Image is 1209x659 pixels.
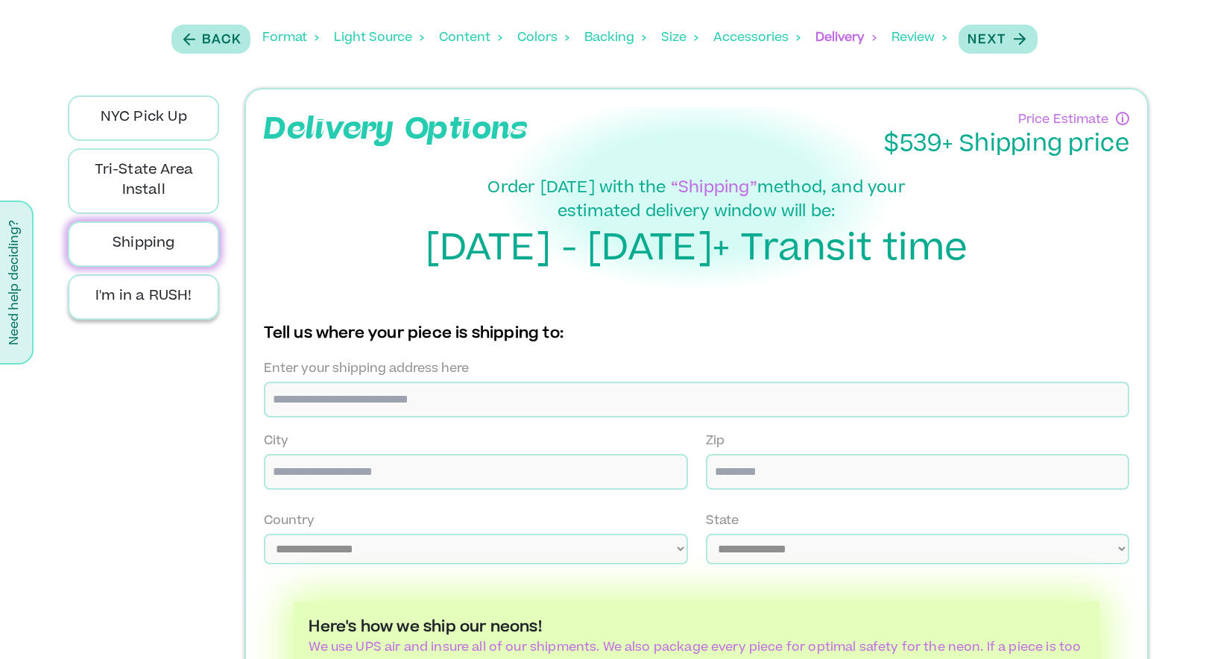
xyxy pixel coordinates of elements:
[81,108,206,128] p: NYC Pick Up
[81,287,206,307] p: I'm in a RUSH!
[706,432,725,450] label: Zip
[713,15,801,61] div: Accessories
[446,177,947,224] p: Order [DATE] with the method, and your estimated delivery window will be:
[1134,587,1209,659] iframe: Chat Widget
[706,129,1129,163] p: $ 539 + Shipping price
[264,432,288,450] label: City
[264,107,687,152] p: Delivery Options
[671,177,757,201] span: “Shipping”
[81,234,206,254] p: Shipping
[171,25,250,54] button: Back
[81,161,206,201] p: Tri-State Area Install
[202,31,242,49] p: Back
[815,15,877,61] div: Delivery
[517,15,569,61] div: Colors
[584,15,646,61] div: Backing
[426,224,968,278] p: [DATE] - [DATE] + Transit time
[264,323,564,345] p: Tell us where your piece is shipping to:
[959,25,1038,54] button: Next
[264,512,315,530] label: Country
[706,512,739,530] label: State
[1116,112,1129,125] div: Have questions about pricing or just need a human touch? Go through the process and submit an inq...
[439,15,502,61] div: Content
[891,15,947,61] div: Review
[1018,107,1108,129] p: Price Estimate
[309,617,1085,639] p: Here's how we ship our neons!
[264,360,469,378] label: Enter your shipping address here
[262,15,319,61] div: Format
[967,31,1006,49] p: Next
[334,15,424,61] div: Light Source
[661,15,698,61] div: Size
